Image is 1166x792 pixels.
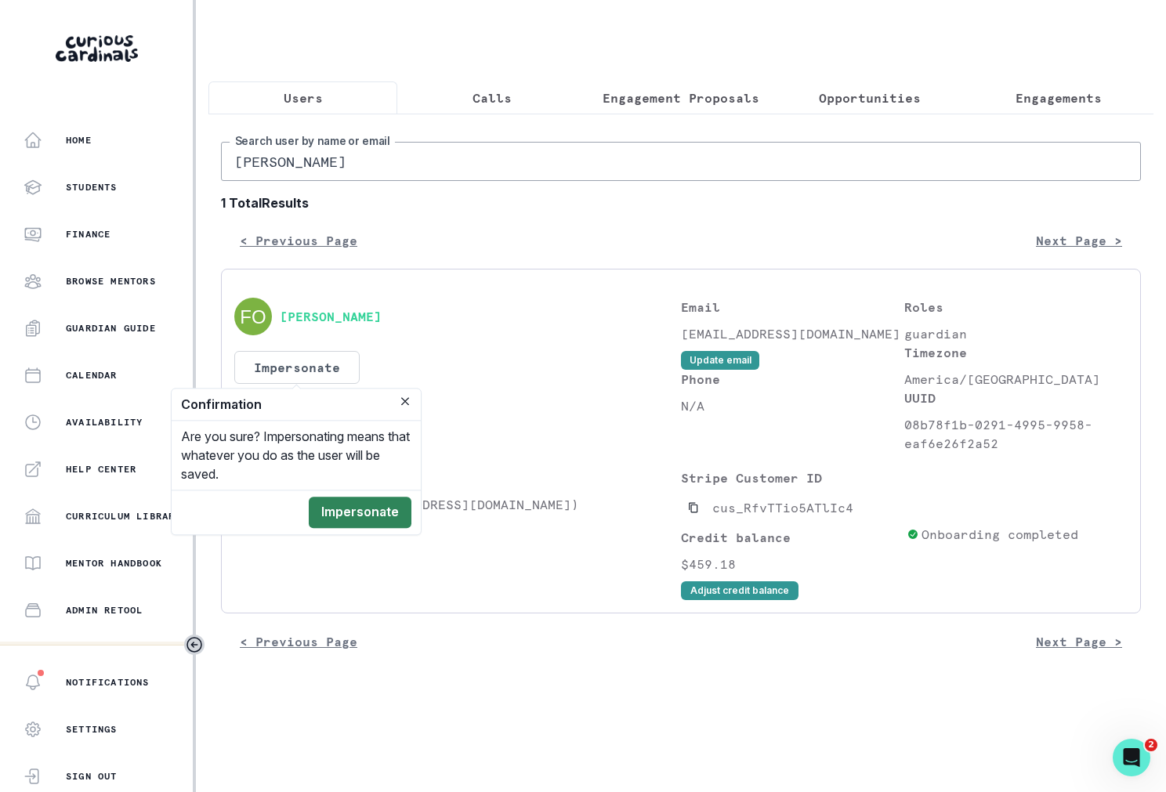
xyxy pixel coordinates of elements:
p: Help Center [66,463,136,476]
p: Settings [66,723,118,736]
button: Next Page > [1017,626,1141,657]
p: 08b78f1b-0291-4995-9958-eaf6e26f2a52 [904,415,1128,453]
p: Phone [681,370,904,389]
p: Students [234,468,681,487]
p: Notifications [66,676,150,689]
button: < Previous Page [221,626,376,657]
p: Email [681,298,904,316]
p: Opportunities [819,89,921,107]
button: Adjust credit balance [681,581,798,600]
p: Engagements [1016,89,1102,107]
button: Toggle sidebar [184,635,205,655]
button: [PERSON_NAME] [280,309,382,324]
p: guardian [904,324,1128,343]
p: Guardian Guide [66,322,156,335]
p: N/A [681,396,904,415]
p: Onboarding completed [922,525,1078,544]
button: Update email [681,351,759,370]
p: Mentor Handbook [66,557,162,570]
p: Calendar [66,369,118,382]
p: Availability [66,416,143,429]
button: Next Page > [1017,225,1141,256]
p: Curriculum Library [66,510,182,523]
img: Curious Cardinals Logo [56,35,138,62]
p: Home [66,134,92,146]
p: [PERSON_NAME] ([EMAIL_ADDRESS][DOMAIN_NAME]) [234,495,681,514]
p: Calls [473,89,512,107]
p: Roles [904,298,1128,316]
p: Credit balance [681,528,900,547]
p: Engagement Proposals [603,89,759,107]
header: Confirmation [172,389,421,421]
button: < Previous Page [221,225,376,256]
p: Users [284,89,323,107]
p: UUID [904,389,1128,407]
button: Copied to clipboard [681,495,706,520]
p: Sign Out [66,770,118,783]
span: 2 [1145,739,1157,751]
p: Timezone [904,343,1128,362]
p: cus_RfvTTio5ATlIc4 [712,498,853,517]
p: America/[GEOGRAPHIC_DATA] [904,370,1128,389]
button: Close [396,392,415,410]
b: 1 Total Results [221,193,1141,212]
p: Stripe Customer ID [681,468,900,487]
div: Are you sure? Impersonating means that whatever you do as the user will be saved. [172,421,421,490]
p: Browse Mentors [66,275,156,288]
p: Students [66,181,118,193]
p: [EMAIL_ADDRESS][DOMAIN_NAME] [681,324,904,343]
iframe: Intercom live chat [1113,739,1150,776]
p: Finance [66,228,110,240]
button: Impersonate [234,351,360,384]
p: Admin Retool [66,604,143,617]
p: $459.18 [681,555,900,573]
button: Impersonate [309,497,411,528]
img: svg [234,298,272,335]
